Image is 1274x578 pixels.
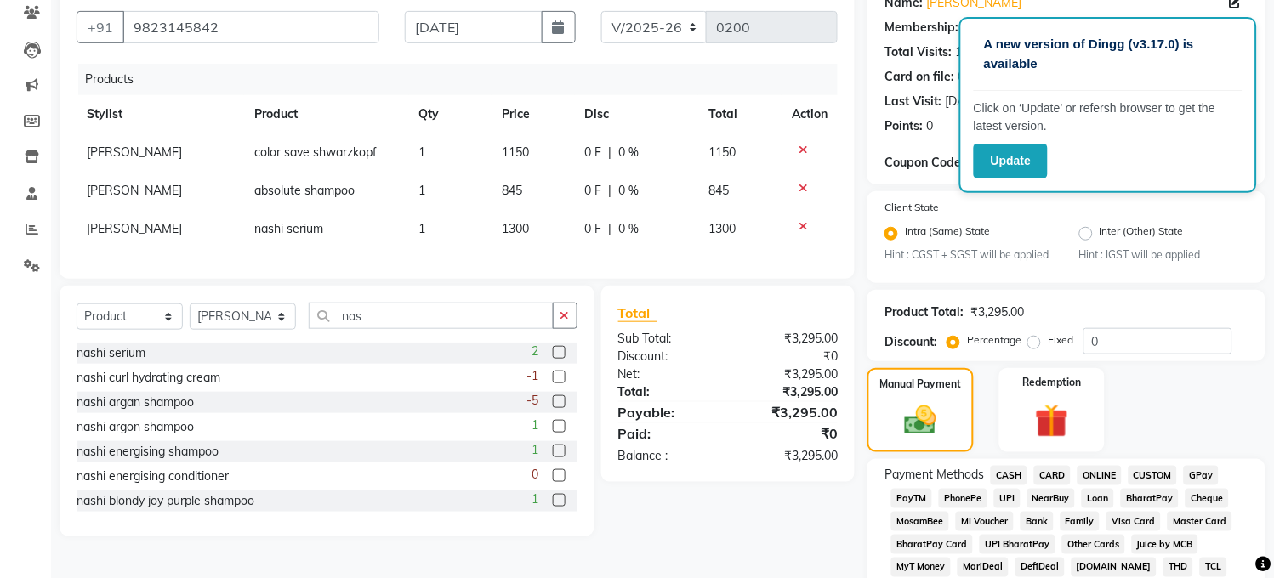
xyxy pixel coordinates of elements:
p: A new version of Dingg (v3.17.0) is available [984,35,1232,73]
span: -1 [527,367,539,385]
label: Redemption [1022,375,1081,390]
div: ₹3,295.00 [970,303,1024,321]
span: 0 % [619,144,640,161]
span: [PERSON_NAME] [87,221,182,236]
div: nashi curl hydrating cream [77,369,220,387]
span: 2 [532,343,539,360]
span: Payment Methods [884,466,984,484]
div: ₹3,295.00 [728,402,850,422]
span: color save shwarzkopf [254,144,377,160]
div: ₹0 [728,423,850,444]
span: MyT Money [891,558,951,577]
div: Sub Total: [606,330,728,348]
span: MI Voucher [956,512,1014,531]
span: CARD [1034,466,1071,485]
th: Stylist [77,95,244,133]
label: Percentage [967,332,1021,348]
span: 0 % [619,182,640,200]
span: Visa Card [1106,512,1161,531]
span: Master Card [1168,512,1232,531]
span: PhonePe [939,489,987,508]
div: Net: [606,365,728,383]
div: nashi serium [77,344,145,362]
div: Payable: [606,402,728,422]
span: [PERSON_NAME] [87,144,182,160]
span: MariDeal [958,558,1009,577]
div: ₹3,295.00 [728,383,850,401]
div: ₹0 [728,348,850,365]
button: +91 [77,11,124,43]
div: nashi energising shampoo [77,443,219,461]
span: Other Cards [1062,535,1125,554]
label: Client State [884,200,939,215]
label: Fixed [1048,332,1073,348]
div: nashi argan shampoo [77,394,194,411]
span: Family [1061,512,1101,531]
span: nashi serium [254,221,323,236]
th: Disc [575,95,699,133]
label: Manual Payment [880,377,962,392]
span: ONLINE [1078,466,1122,485]
span: 1 [532,416,539,434]
span: PayTM [891,489,932,508]
span: UPI [994,489,1021,508]
div: ₹3,295.00 [728,447,850,465]
span: | [609,144,612,161]
th: Product [244,95,409,133]
span: TCL [1200,558,1227,577]
span: 1300 [708,221,736,236]
th: Qty [409,95,492,133]
span: | [609,182,612,200]
div: No Active Membership [884,19,1248,37]
span: 1 [419,183,426,198]
img: _gift.svg [1025,400,1078,441]
span: absolute shampoo [254,183,355,198]
div: Total: [606,383,728,401]
div: [DATE] [945,93,981,110]
div: nashi blondy joy purple shampoo [77,492,254,510]
span: [DOMAIN_NAME] [1072,558,1157,577]
span: Total [618,304,657,322]
div: 13 [955,43,969,61]
div: Product Total: [884,303,964,321]
span: 845 [708,183,729,198]
span: 1 [419,221,426,236]
div: Card on file: [884,68,954,86]
span: 0 F [585,182,602,200]
div: Discount: [884,333,937,351]
span: CUSTOM [1129,466,1178,485]
div: 0 [958,68,964,86]
div: Discount: [606,348,728,365]
div: Coupon Code [884,154,1006,172]
div: Products [78,64,850,95]
div: Balance : [606,447,728,465]
div: 0 [926,117,933,135]
span: 0 F [585,144,602,161]
input: Search or Scan [309,303,554,329]
span: 1 [532,441,539,459]
span: GPay [1184,466,1219,485]
th: Total [698,95,782,133]
span: BharatPay Card [891,535,973,554]
div: ₹3,295.00 [728,330,850,348]
small: Hint : IGST will be applied [1079,247,1248,263]
span: 1 [532,490,539,508]
span: MosamBee [891,512,949,531]
div: nashi energising conditioner [77,467,229,485]
div: Membership: [884,19,958,37]
div: nashi argon shampoo [77,418,194,436]
button: Update [974,144,1048,178]
div: Last Visit: [884,93,941,110]
img: _cash.svg [895,402,946,439]
span: 1300 [502,221,529,236]
span: 0 [532,466,539,484]
div: ₹3,295.00 [728,365,850,383]
span: Bank [1021,512,1054,531]
span: 845 [502,183,522,198]
span: Loan [1082,489,1114,508]
span: Cheque [1186,489,1229,508]
label: Intra (Same) State [905,224,990,244]
span: 0 F [585,220,602,238]
span: 0 % [619,220,640,238]
span: | [609,220,612,238]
